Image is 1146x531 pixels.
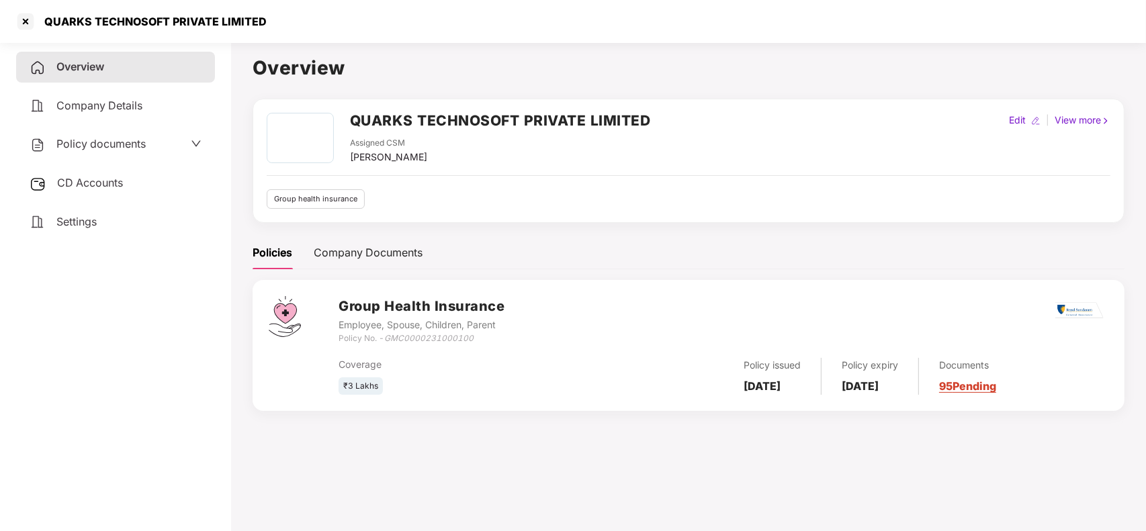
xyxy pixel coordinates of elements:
[56,99,142,112] span: Company Details
[939,379,996,393] a: 95 Pending
[339,332,504,345] div: Policy No. -
[253,244,292,261] div: Policies
[1031,116,1041,126] img: editIcon
[350,137,427,150] div: Assigned CSM
[191,138,202,149] span: down
[350,150,427,164] div: [PERSON_NAME]
[744,358,801,373] div: Policy issued
[253,53,1125,83] h1: Overview
[842,358,898,373] div: Policy expiry
[56,60,104,73] span: Overview
[30,214,46,230] img: svg+xml;base64,PHN2ZyB4bWxucz0iaHR0cDovL3d3dy53My5vcmcvMjAwMC9zdmciIHdpZHRoPSIyNCIgaGVpZ2h0PSIyNC...
[1055,302,1104,319] img: rsi.png
[56,137,146,150] span: Policy documents
[339,296,504,317] h3: Group Health Insurance
[314,244,423,261] div: Company Documents
[1043,113,1052,128] div: |
[339,357,595,372] div: Coverage
[339,318,504,332] div: Employee, Spouse, Children, Parent
[30,60,46,76] img: svg+xml;base64,PHN2ZyB4bWxucz0iaHR0cDovL3d3dy53My5vcmcvMjAwMC9zdmciIHdpZHRoPSIyNCIgaGVpZ2h0PSIyNC...
[56,215,97,228] span: Settings
[842,379,879,393] b: [DATE]
[30,98,46,114] img: svg+xml;base64,PHN2ZyB4bWxucz0iaHR0cDovL3d3dy53My5vcmcvMjAwMC9zdmciIHdpZHRoPSIyNCIgaGVpZ2h0PSIyNC...
[30,137,46,153] img: svg+xml;base64,PHN2ZyB4bWxucz0iaHR0cDovL3d3dy53My5vcmcvMjAwMC9zdmciIHdpZHRoPSIyNCIgaGVpZ2h0PSIyNC...
[267,189,365,209] div: Group health insurance
[1101,116,1110,126] img: rightIcon
[384,333,474,343] i: GMC0000231000100
[939,358,996,373] div: Documents
[350,109,651,132] h2: QUARKS TECHNOSOFT PRIVATE LIMITED
[57,176,123,189] span: CD Accounts
[1006,113,1028,128] div: Edit
[339,377,383,395] div: ₹3 Lakhs
[269,296,301,337] img: svg+xml;base64,PHN2ZyB4bWxucz0iaHR0cDovL3d3dy53My5vcmcvMjAwMC9zdmciIHdpZHRoPSI0Ny43MTQiIGhlaWdodD...
[1052,113,1113,128] div: View more
[744,379,781,393] b: [DATE]
[36,15,267,28] div: QUARKS TECHNOSOFT PRIVATE LIMITED
[30,176,46,192] img: svg+xml;base64,PHN2ZyB3aWR0aD0iMjUiIGhlaWdodD0iMjQiIHZpZXdCb3g9IjAgMCAyNSAyNCIgZmlsbD0ibm9uZSIgeG...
